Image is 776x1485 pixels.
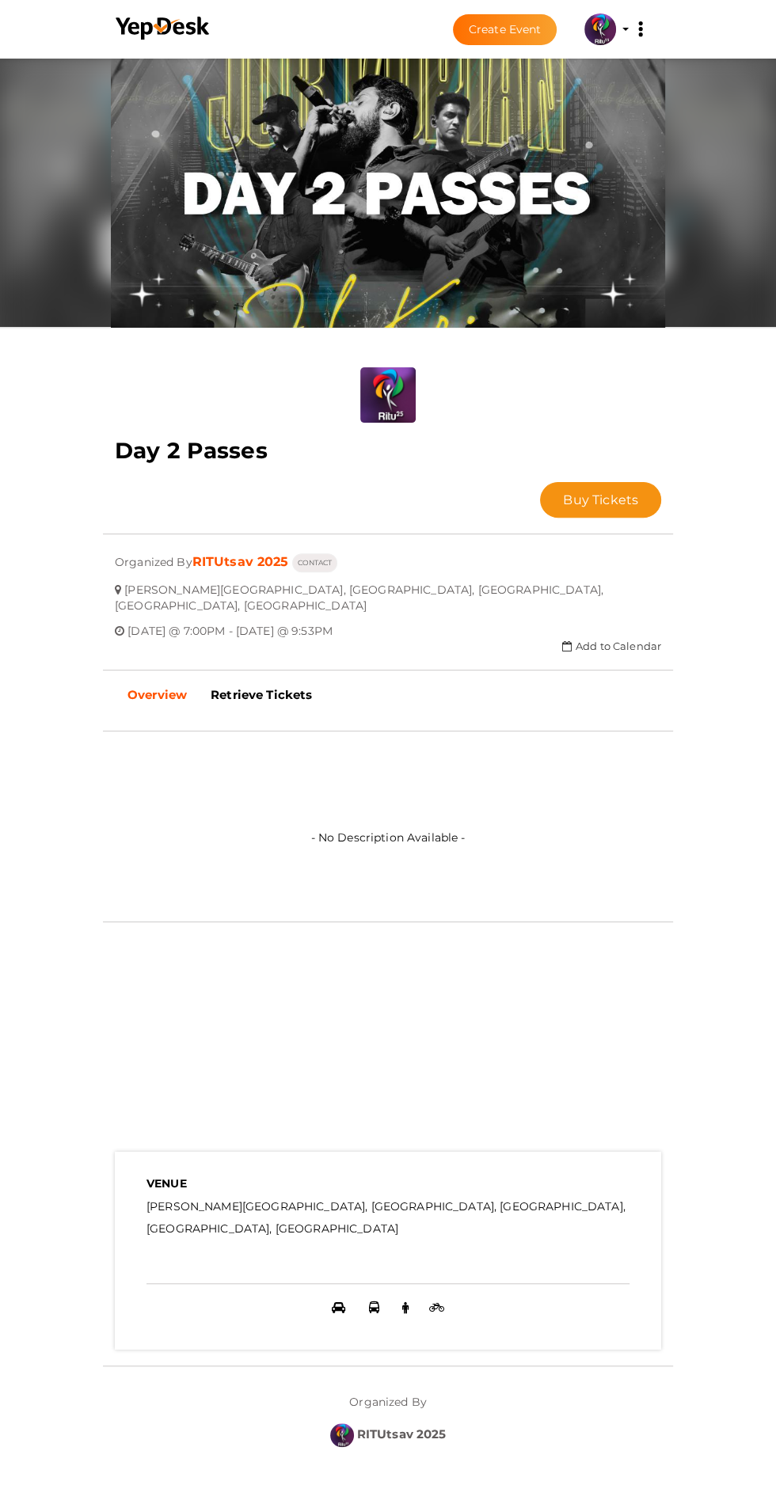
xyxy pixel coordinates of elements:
b: RITUtsav 2025 [357,1426,447,1441]
span: [PERSON_NAME][GEOGRAPHIC_DATA], [GEOGRAPHIC_DATA], [GEOGRAPHIC_DATA], [GEOGRAPHIC_DATA], [GEOGRAP... [115,571,603,613]
label: [PERSON_NAME][GEOGRAPHIC_DATA], [GEOGRAPHIC_DATA], [GEOGRAPHIC_DATA], [GEOGRAPHIC_DATA], [GEOGRAP... [146,1195,630,1240]
b: VENUE [146,1176,187,1191]
span: Organized By [115,543,192,569]
b: Day 2 Passes [115,437,268,464]
button: Buy Tickets [540,482,661,518]
label: - No Description Available - [311,747,466,849]
button: CONTACT [292,553,338,572]
b: Retrieve Tickets [211,687,312,702]
label: Organized By [349,1382,427,1410]
a: RITUtsav 2025 [192,554,289,569]
button: Create Event [453,14,557,45]
span: [DATE] @ 7:00PM - [DATE] @ 9:53PM [127,612,333,638]
a: Overview [116,675,199,715]
a: Add to Calendar [562,640,661,652]
img: 5BK8ZL5P_small.png [330,1423,354,1447]
b: Overview [127,687,187,702]
img: TZXRLSLR_normal.png [111,51,665,328]
span: Buy Tickets [563,492,638,507]
img: 5BK8ZL5P_small.png [584,13,616,45]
